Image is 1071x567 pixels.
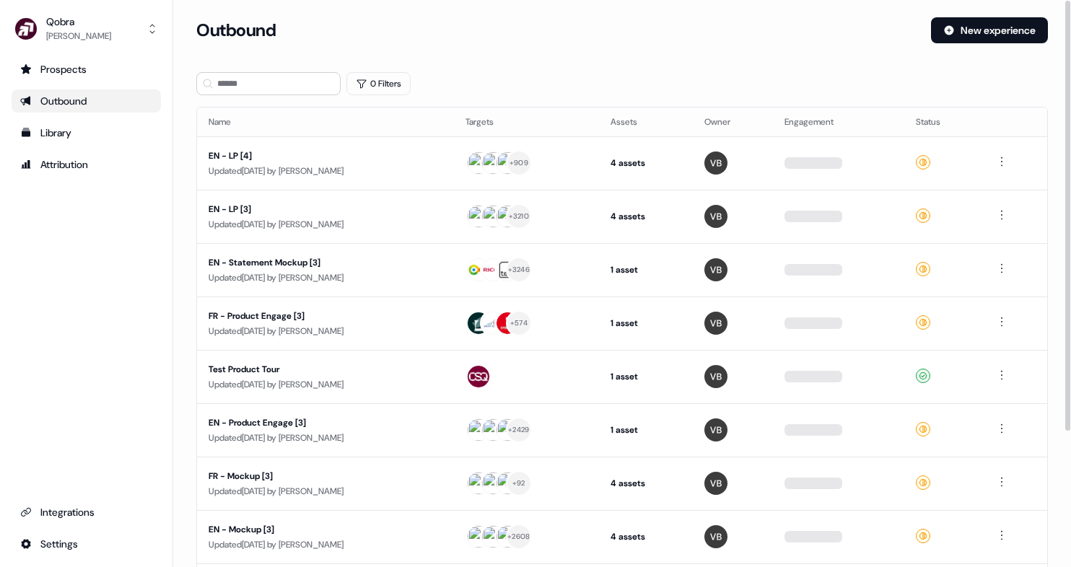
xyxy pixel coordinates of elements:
div: + 909 [510,157,528,170]
img: Vincent [704,205,727,228]
a: Go to integrations [12,532,161,555]
div: Integrations [20,505,152,519]
button: 0 Filters [346,72,411,95]
a: Go to templates [12,121,161,144]
div: EN - Mockup [3] [209,522,442,537]
div: + 92 [512,477,525,490]
th: Owner [693,107,772,136]
div: + 2608 [507,530,530,543]
div: + 3210 [509,210,529,223]
div: Test Product Tour [209,362,442,377]
div: Library [20,126,152,140]
div: Attribution [20,157,152,172]
div: Updated [DATE] by [PERSON_NAME] [209,164,442,178]
div: 1 asset [611,263,681,277]
a: Go to prospects [12,58,161,81]
div: Updated [DATE] by [PERSON_NAME] [209,537,442,552]
div: EN - Product Engage [3] [209,416,442,430]
button: New experience [931,17,1048,43]
div: EN - LP [3] [209,202,442,216]
img: Vincent [704,525,727,548]
img: Vincent [704,151,727,175]
div: + 574 [510,317,528,330]
div: 1 asset [611,423,681,437]
div: 4 assets [611,156,681,170]
img: Vincent [704,472,727,495]
div: [PERSON_NAME] [46,29,111,43]
div: Prospects [20,62,152,76]
th: Status [904,107,982,136]
div: 4 assets [611,209,681,224]
img: Vincent [704,418,727,441]
div: Outbound [20,94,152,108]
div: Qobra [46,14,111,29]
th: Targets [454,107,599,136]
div: Updated [DATE] by [PERSON_NAME] [209,324,442,338]
div: Updated [DATE] by [PERSON_NAME] [209,484,442,498]
div: 1 asset [611,316,681,330]
div: + 2429 [508,423,529,436]
div: Updated [DATE] by [PERSON_NAME] [209,217,442,232]
th: Engagement [773,107,904,136]
th: Assets [599,107,693,136]
div: Settings [20,537,152,551]
button: Qobra[PERSON_NAME] [12,12,161,46]
div: 1 asset [611,369,681,384]
img: Vincent [704,258,727,281]
div: EN - LP [4] [209,149,442,163]
div: 4 assets [611,476,681,491]
img: Vincent [704,365,727,388]
a: Go to attribution [12,153,161,176]
div: FR - Product Engage [3] [209,309,442,323]
th: Name [197,107,454,136]
div: + 3246 [508,263,530,276]
div: 4 assets [611,529,681,544]
div: Updated [DATE] by [PERSON_NAME] [209,377,442,392]
img: Vincent [704,312,727,335]
a: Go to integrations [12,501,161,524]
a: Go to outbound experience [12,89,161,113]
div: Updated [DATE] by [PERSON_NAME] [209,431,442,445]
div: Updated [DATE] by [PERSON_NAME] [209,271,442,285]
div: EN - Statement Mockup [3] [209,255,442,270]
div: FR - Mockup [3] [209,469,442,483]
h3: Outbound [196,19,276,41]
